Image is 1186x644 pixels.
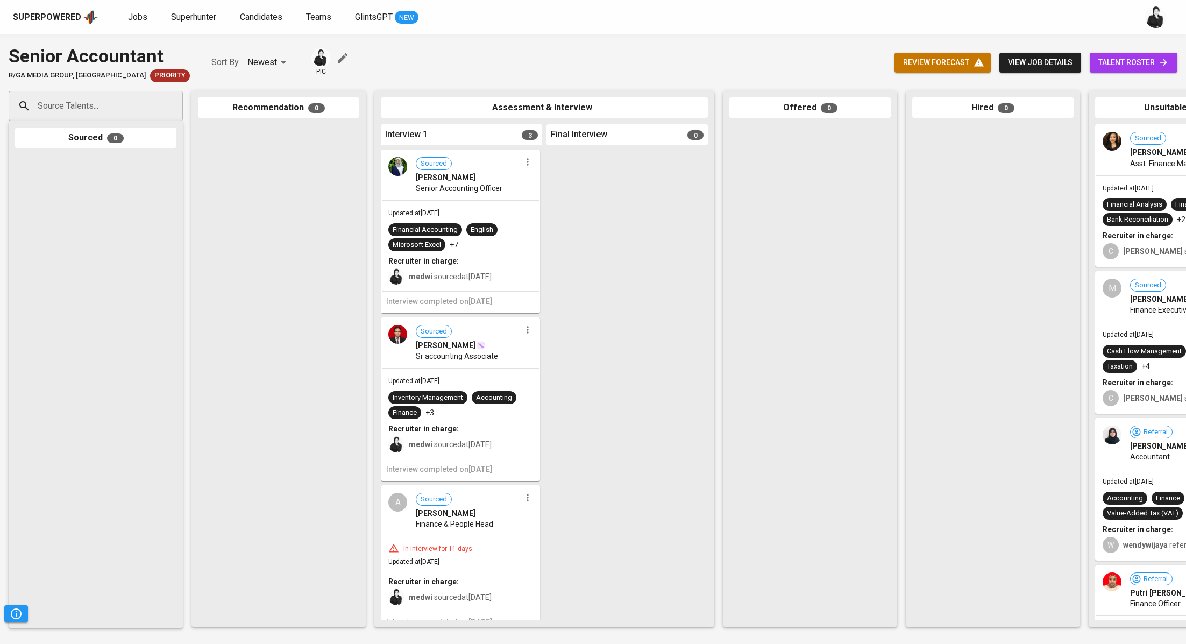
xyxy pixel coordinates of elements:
[416,351,498,362] span: Sr accounting Associate
[409,440,492,449] span: sourced at [DATE]
[386,617,535,628] h6: Interview completed on
[821,103,837,113] span: 0
[729,97,891,118] div: Offered
[306,12,331,22] span: Teams
[903,56,982,69] span: review forecast
[306,11,333,24] a: Teams
[1103,243,1119,259] div: C
[4,605,28,622] button: Pipeline Triggers
[416,159,451,169] span: Sourced
[551,129,607,141] span: Final Interview
[1130,598,1181,609] span: Finance Officer
[1123,541,1168,549] b: wendywijaya
[1131,133,1166,144] span: Sourced
[1107,493,1143,504] div: Accounting
[409,272,492,281] span: sourced at [DATE]
[409,440,432,449] b: medwi
[395,12,418,23] span: NEW
[1131,280,1166,291] span: Sourced
[355,11,418,24] a: GlintsGPT NEW
[468,297,492,306] span: [DATE]
[522,130,538,140] span: 3
[1107,200,1162,210] div: Financial Analysis
[999,53,1081,73] button: view job details
[912,97,1074,118] div: Hired
[128,12,147,22] span: Jobs
[416,494,451,505] span: Sourced
[1103,426,1121,444] img: 891f068a2b9476d102bdaa36453fce61.jpg
[1139,427,1172,437] span: Referral
[1107,215,1168,225] div: Bank Reconciliation
[393,393,463,403] div: Inventory Management
[393,408,417,418] div: Finance
[1145,6,1167,28] img: medwi@glints.com
[450,239,458,250] p: +7
[1103,132,1121,151] img: a8f123cc90747476eaeda2bb2cf04359.jpg
[388,577,459,586] b: Recruiter in charge:
[13,9,98,25] a: Superpoweredapp logo
[381,317,540,481] div: Sourced[PERSON_NAME]Sr accounting AssociateUpdated at[DATE]Inventory ManagementAccountingFinance+...
[388,209,439,217] span: Updated at [DATE]
[177,105,179,107] button: Open
[1103,378,1173,387] b: Recruiter in charge:
[1103,478,1154,485] span: Updated at [DATE]
[311,48,330,76] div: pic
[247,53,290,73] div: Newest
[381,485,540,634] div: ASourced[PERSON_NAME]Finance & People HeadIn Interview for 11 daysUpdated at[DATE]Recruiter in ch...
[687,130,704,140] span: 0
[1103,390,1119,406] div: C
[107,133,124,143] span: 0
[381,97,708,118] div: Assessment & Interview
[416,183,502,194] span: Senior Accounting Officer
[1103,525,1173,534] b: Recruiter in charge:
[1103,279,1121,298] div: M
[128,11,150,24] a: Jobs
[477,341,485,350] img: magic_wand.svg
[894,53,991,73] button: review forecast
[308,103,325,113] span: 0
[211,56,239,69] p: Sort By
[1123,394,1183,402] b: [PERSON_NAME]
[240,12,282,22] span: Candidates
[150,69,190,82] div: New Job received from Demand Team
[150,70,190,81] span: Priority
[388,424,459,433] b: Recruiter in charge:
[1008,56,1073,69] span: view job details
[1156,493,1180,504] div: Finance
[1107,362,1133,372] div: Taxation
[1098,56,1169,69] span: talent roster
[416,508,475,519] span: [PERSON_NAME]
[381,150,540,313] div: Sourced[PERSON_NAME]Senior Accounting OfficerUpdated at[DATE]Financial AccountingEnglishMicrosoft...
[388,493,407,512] div: A
[1139,574,1172,584] span: Referral
[1103,572,1121,591] img: 599fd8f349a382809cd1ecff8a5bd442.jpg
[1130,451,1170,462] span: Accountant
[409,593,492,601] span: sourced at [DATE]
[1103,537,1119,553] div: W
[13,11,81,24] div: Superpowered
[1141,361,1150,372] p: +4
[388,377,439,385] span: Updated at [DATE]
[1103,185,1154,192] span: Updated at [DATE]
[388,268,404,285] img: medwi@glints.com
[416,340,475,351] span: [PERSON_NAME]
[1103,331,1154,338] span: Updated at [DATE]
[1090,53,1177,73] a: talent roster
[399,544,477,554] div: In Interview for 11 days
[355,12,393,22] span: GlintsGPT
[998,103,1014,113] span: 0
[1103,231,1173,240] b: Recruiter in charge:
[83,9,98,25] img: app logo
[416,327,451,337] span: Sourced
[171,11,218,24] a: Superhunter
[393,225,458,235] div: Financial Accounting
[471,225,493,235] div: English
[385,129,428,141] span: Interview 1
[425,407,434,418] p: +3
[388,589,404,605] img: medwi@glints.com
[388,436,404,452] img: medwi@glints.com
[468,618,492,626] span: [DATE]
[409,593,432,601] b: medwi
[388,558,439,565] span: Updated at [DATE]
[9,43,190,69] div: Senior Accountant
